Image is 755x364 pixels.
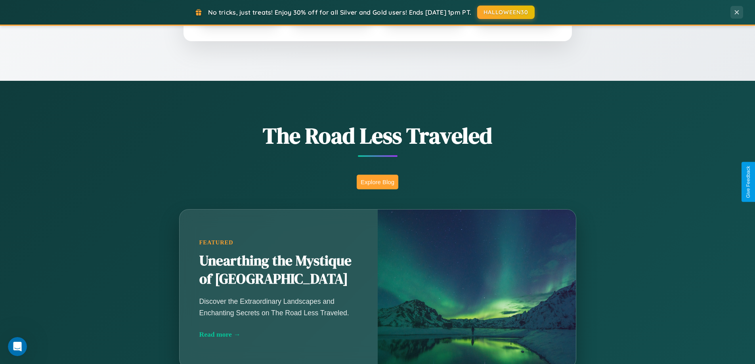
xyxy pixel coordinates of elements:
p: Discover the Extraordinary Landscapes and Enchanting Secrets on The Road Less Traveled. [199,296,358,318]
div: Featured [199,239,358,246]
h2: Unearthing the Mystique of [GEOGRAPHIC_DATA] [199,252,358,288]
button: Explore Blog [357,175,398,189]
div: Give Feedback [745,166,751,198]
span: No tricks, just treats! Enjoy 30% off for all Silver and Gold users! Ends [DATE] 1pm PT. [208,8,471,16]
h1: The Road Less Traveled [140,120,615,151]
button: HALLOWEEN30 [477,6,535,19]
div: Read more → [199,330,358,339]
iframe: Intercom live chat [8,337,27,356]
